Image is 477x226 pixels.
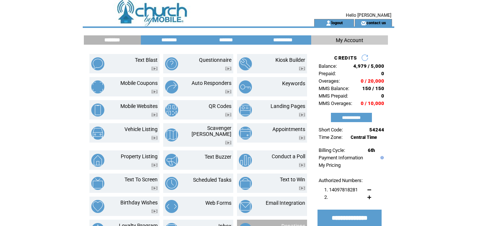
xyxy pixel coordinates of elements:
img: qr-codes.png [165,104,178,117]
img: video.png [151,136,158,140]
img: landing-pages.png [239,104,252,117]
span: 6th [368,147,375,153]
span: MMS Prepaid: [319,93,348,99]
span: Authorized Numbers: [319,178,363,183]
a: logout [331,20,343,25]
img: scheduled-tasks.png [165,177,178,190]
a: My Pricing [319,162,341,168]
img: vehicle-listing.png [91,127,104,140]
img: video.png [299,186,305,190]
img: account_icon.gif [326,20,331,26]
span: 4,979 / 5,000 [353,63,384,69]
span: MMS Overages: [319,101,352,106]
span: 0 / 10,000 [361,101,384,106]
img: video.png [225,141,231,145]
a: Email Integration [266,200,305,206]
a: Mobile Coupons [120,80,158,86]
img: email-integration.png [239,200,252,213]
a: Text to Win [280,176,305,182]
a: Text Buzzer [205,154,231,160]
span: 0 [381,71,384,76]
img: property-listing.png [91,154,104,167]
img: text-to-win.png [239,177,252,190]
a: QR Codes [209,103,231,109]
span: 1. 14097818281 [324,187,358,192]
a: Kiosk Builder [275,57,305,63]
span: 0 / 20,000 [361,78,384,84]
span: My Account [336,37,363,43]
img: auto-responders.png [165,80,178,93]
a: Scavenger [PERSON_NAME] [192,125,231,137]
span: Balance: [319,63,337,69]
span: Billing Cycle: [319,147,345,153]
img: video.png [225,67,231,71]
span: Hello [PERSON_NAME] [346,13,391,18]
img: web-forms.png [165,200,178,213]
span: Overages: [319,78,340,84]
a: Vehicle Listing [124,126,158,132]
a: Landing Pages [271,103,305,109]
a: Appointments [272,126,305,132]
img: video.png [225,90,231,94]
img: video.png [151,163,158,167]
img: questionnaire.png [165,57,178,70]
a: Mobile Websites [120,103,158,109]
a: Property Listing [121,153,158,159]
a: Conduct a Poll [272,153,305,159]
a: Web Forms [205,200,231,206]
img: text-blast.png [91,57,104,70]
img: video.png [151,209,158,213]
img: video.png [299,136,305,140]
a: Birthday Wishes [120,200,158,206]
span: 54244 [369,127,384,133]
img: appointments.png [239,127,252,140]
span: 150 / 150 [362,86,384,91]
span: CREDITS [334,55,357,61]
img: birthday-wishes.png [91,200,104,213]
img: video.png [151,90,158,94]
span: Short Code: [319,127,343,133]
img: text-to-screen.png [91,177,104,190]
span: Prepaid: [319,71,336,76]
span: 0 [381,93,384,99]
a: Questionnaire [199,57,231,63]
a: Text To Screen [124,176,158,182]
img: keywords.png [239,80,252,93]
img: video.png [299,67,305,71]
img: contact_us_icon.gif [361,20,366,26]
span: Central Time [351,135,377,140]
a: Payment Information [319,155,363,160]
a: Scheduled Tasks [193,177,231,183]
a: Text Blast [135,57,158,63]
img: text-buzzer.png [165,154,178,167]
span: Time Zone: [319,134,342,140]
img: video.png [151,67,158,71]
span: 2. [324,194,328,200]
a: Keywords [282,80,305,86]
img: video.png [151,186,158,190]
img: help.gif [379,156,384,159]
a: contact us [366,20,386,25]
img: mobile-coupons.png [91,80,104,93]
img: kiosk-builder.png [239,57,252,70]
img: video.png [299,113,305,117]
span: MMS Balance: [319,86,349,91]
a: Auto Responders [192,80,231,86]
img: conduct-a-poll.png [239,154,252,167]
img: video.png [151,113,158,117]
img: scavenger-hunt.png [165,128,178,141]
img: mobile-websites.png [91,104,104,117]
img: video.png [225,113,231,117]
img: video.png [299,163,305,167]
